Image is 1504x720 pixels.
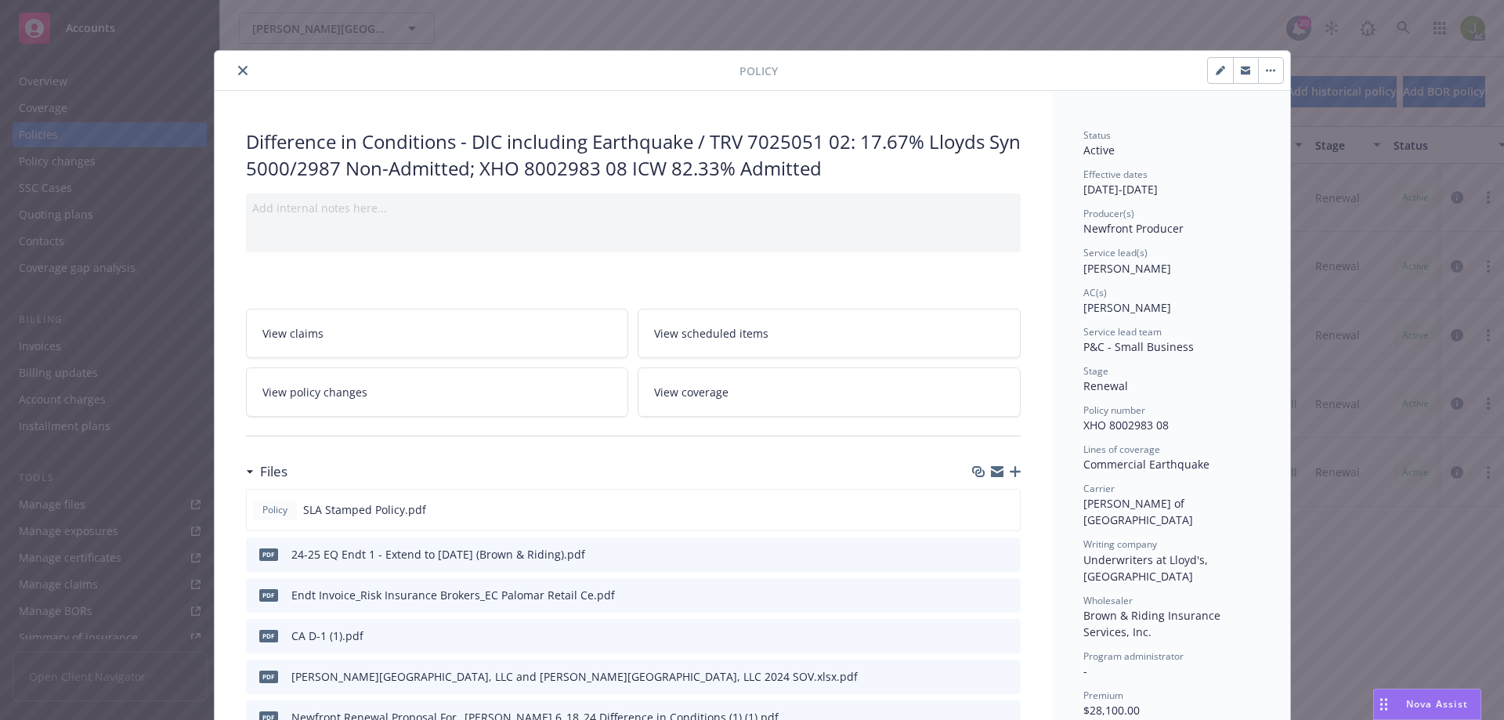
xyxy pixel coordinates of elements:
button: download file [975,546,988,563]
span: [PERSON_NAME] [1083,261,1171,276]
button: preview file [1000,501,1014,518]
span: XHO 8002983 08 [1083,418,1169,432]
div: Endt Invoice_Risk Insurance Brokers_EC Palomar Retail Ce.pdf [291,587,615,603]
button: Nova Assist [1373,689,1481,720]
span: SLA Stamped Policy.pdf [303,501,426,518]
span: pdf [259,548,278,560]
span: Commercial Earthquake [1083,457,1209,472]
span: Newfront Producer [1083,221,1184,236]
span: AC(s) [1083,286,1107,299]
button: close [233,61,252,80]
span: Policy [739,63,778,79]
span: - [1083,664,1087,678]
div: [PERSON_NAME][GEOGRAPHIC_DATA], LLC and [PERSON_NAME][GEOGRAPHIC_DATA], LLC 2024 SOV.xlsx.pdf [291,668,858,685]
button: download file [975,668,988,685]
div: [DATE] - [DATE] [1083,168,1259,197]
span: View scheduled items [654,325,768,342]
button: preview file [1000,546,1014,563]
span: [PERSON_NAME] [1083,300,1171,315]
span: Nova Assist [1406,697,1468,711]
span: Wholesaler [1083,594,1133,607]
button: download file [974,501,987,518]
span: Program administrator [1083,649,1184,663]
span: Service lead(s) [1083,246,1148,259]
h3: Files [260,461,287,482]
button: preview file [1000,587,1014,603]
div: Add internal notes here... [252,200,1014,216]
span: Status [1083,128,1111,142]
span: Renewal [1083,378,1128,393]
button: preview file [1000,628,1014,644]
span: Underwriters at Lloyd's, [GEOGRAPHIC_DATA] [1083,552,1211,584]
span: Brown & Riding Insurance Services, Inc. [1083,608,1224,639]
span: pdf [259,671,278,682]
span: View policy changes [262,384,367,400]
span: [PERSON_NAME] of [GEOGRAPHIC_DATA] [1083,496,1193,527]
button: download file [975,587,988,603]
span: View claims [262,325,324,342]
span: pdf [259,589,278,601]
span: Premium [1083,689,1123,702]
span: Policy [259,503,291,517]
span: Writing company [1083,537,1157,551]
a: View coverage [638,367,1021,417]
span: Effective dates [1083,168,1148,181]
span: Service lead team [1083,325,1162,338]
button: preview file [1000,668,1014,685]
span: Lines of coverage [1083,443,1160,456]
span: Producer(s) [1083,207,1134,220]
span: Stage [1083,364,1108,378]
span: Active [1083,143,1115,157]
span: View coverage [654,384,728,400]
a: View claims [246,309,629,358]
div: CA D-1 (1).pdf [291,628,363,644]
div: Drag to move [1374,689,1394,719]
button: download file [975,628,988,644]
span: pdf [259,630,278,642]
span: $28,100.00 [1083,703,1140,718]
div: Difference in Conditions - DIC including Earthquake / TRV 7025051 02: 17.67% Lloyds Syn 5000/2987... [246,128,1021,181]
span: Carrier [1083,482,1115,495]
a: View policy changes [246,367,629,417]
span: Policy number [1083,403,1145,417]
div: Files [246,461,287,482]
div: 24-25 EQ Endt 1 - Extend to [DATE] (Brown & Riding).pdf [291,546,585,563]
span: P&C - Small Business [1083,339,1194,354]
a: View scheduled items [638,309,1021,358]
